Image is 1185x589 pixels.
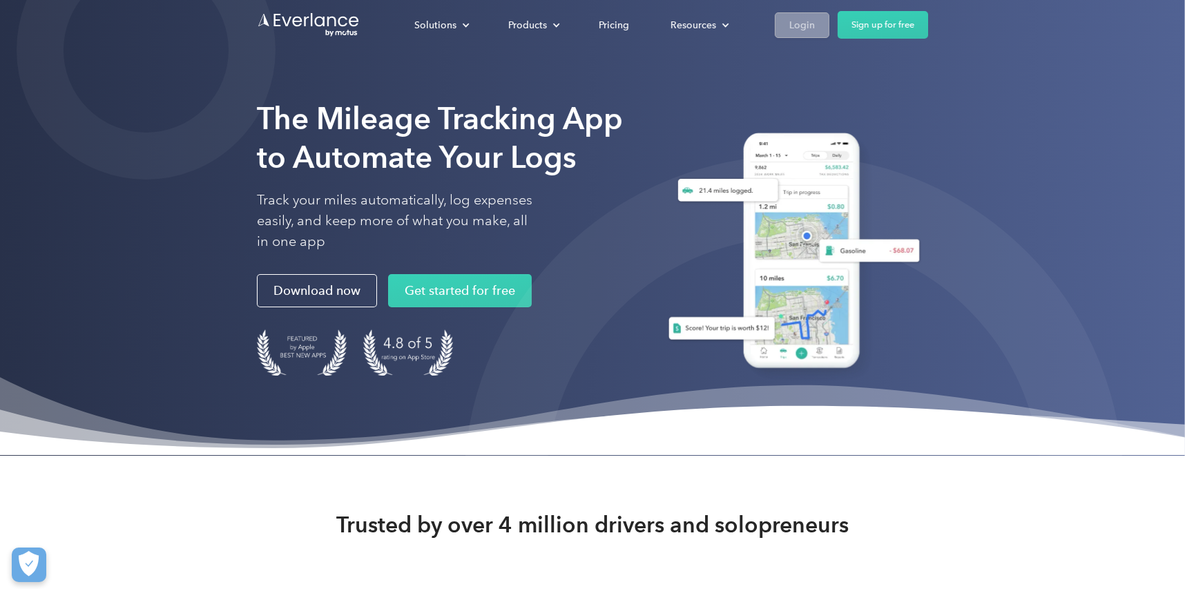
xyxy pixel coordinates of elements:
a: Get started for free [388,274,532,307]
div: Pricing [599,16,629,33]
a: Pricing [585,12,643,37]
a: Download now [257,274,377,307]
div: Solutions [401,12,481,37]
div: Resources [657,12,740,37]
strong: The Mileage Tracking App to Automate Your Logs [257,100,623,175]
img: 4.9 out of 5 stars on the app store [363,329,453,376]
div: Resources [671,16,716,33]
img: Badge for Featured by Apple Best New Apps [257,329,347,376]
div: Login [789,16,815,33]
p: Track your miles automatically, log expenses easily, and keep more of what you make, all in one app [257,190,533,252]
button: Cookies Settings [12,548,46,582]
strong: Trusted by over 4 million drivers and solopreneurs [336,511,849,539]
img: Everlance, mileage tracker app, expense tracking app [652,122,928,384]
div: Products [494,12,571,37]
div: Products [508,16,547,33]
div: Solutions [414,16,456,33]
a: Go to homepage [257,12,360,38]
a: Login [775,12,829,37]
a: Sign up for free [838,11,928,39]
